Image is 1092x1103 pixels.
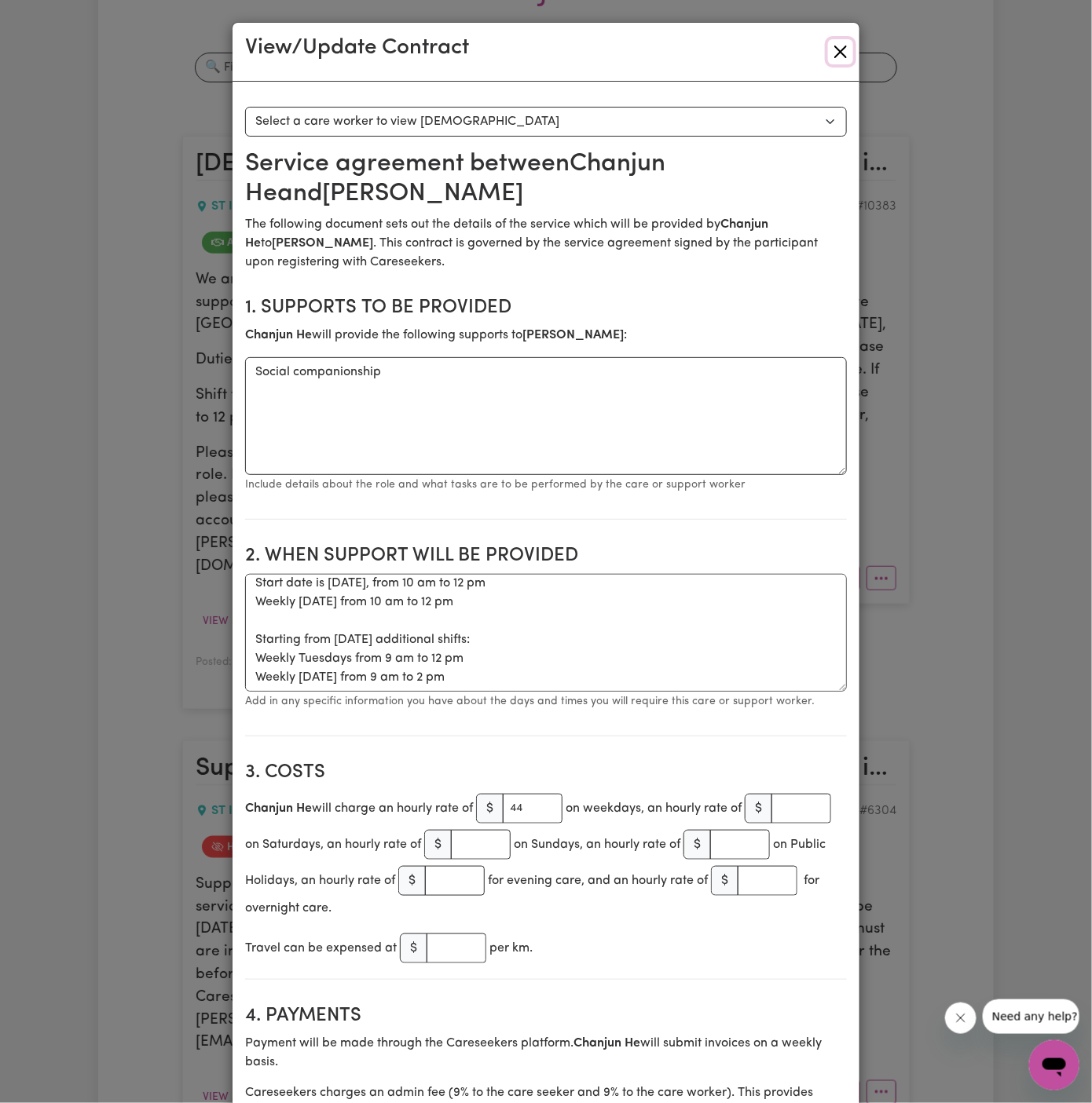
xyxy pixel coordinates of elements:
[245,791,847,918] div: will charge an hourly rate of on weekdays, an hourly rate of on Saturdays, an hourly rate of on S...
[983,999,1079,1034] iframe: Message from company
[522,329,624,341] b: [PERSON_NAME]
[245,149,847,210] h2: Service agreement between Chanjun He and [PERSON_NAME]
[245,297,847,320] h2: 1. Supports to be provided
[745,794,772,824] span: $
[424,830,452,860] span: $
[476,794,504,824] span: $
[245,545,847,568] h2: 2. When support will be provided
[245,1034,847,1072] p: Payment will be made through the Careseekers platform. will submit invoices on a weekly basis.
[245,696,815,707] small: Add in any specific information you have about the days and times you will require this care or s...
[245,479,746,491] small: Include details about the role and what tasks are to be performed by the care or support worker
[245,215,847,272] p: The following document sets out the details of the service which will be provided by to . This co...
[400,933,427,963] span: $
[945,1003,977,1034] iframe: Close message
[245,326,847,345] p: will provide the following supports to :
[245,762,847,784] h2: 3. Costs
[711,866,738,896] span: $
[683,830,711,860] span: $
[828,39,853,64] button: Close
[245,357,847,475] textarea: Social companionship
[245,574,847,692] textarea: Start date is [DATE], from 10 am to 12 pm Weekly [DATE] from 10 am to 12 pm Starting from [DATE] ...
[245,329,312,341] b: Chanjun He
[1029,1040,1079,1090] iframe: Button to launch messaging window
[245,35,469,62] h3: View/Update Contract
[272,237,373,250] b: [PERSON_NAME]
[245,802,312,815] b: Chanjun He
[398,866,426,896] span: $
[245,1005,847,1028] h2: 4. Payments
[245,930,847,966] div: Travel can be expensed at per km.
[573,1037,640,1050] b: Chanjun He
